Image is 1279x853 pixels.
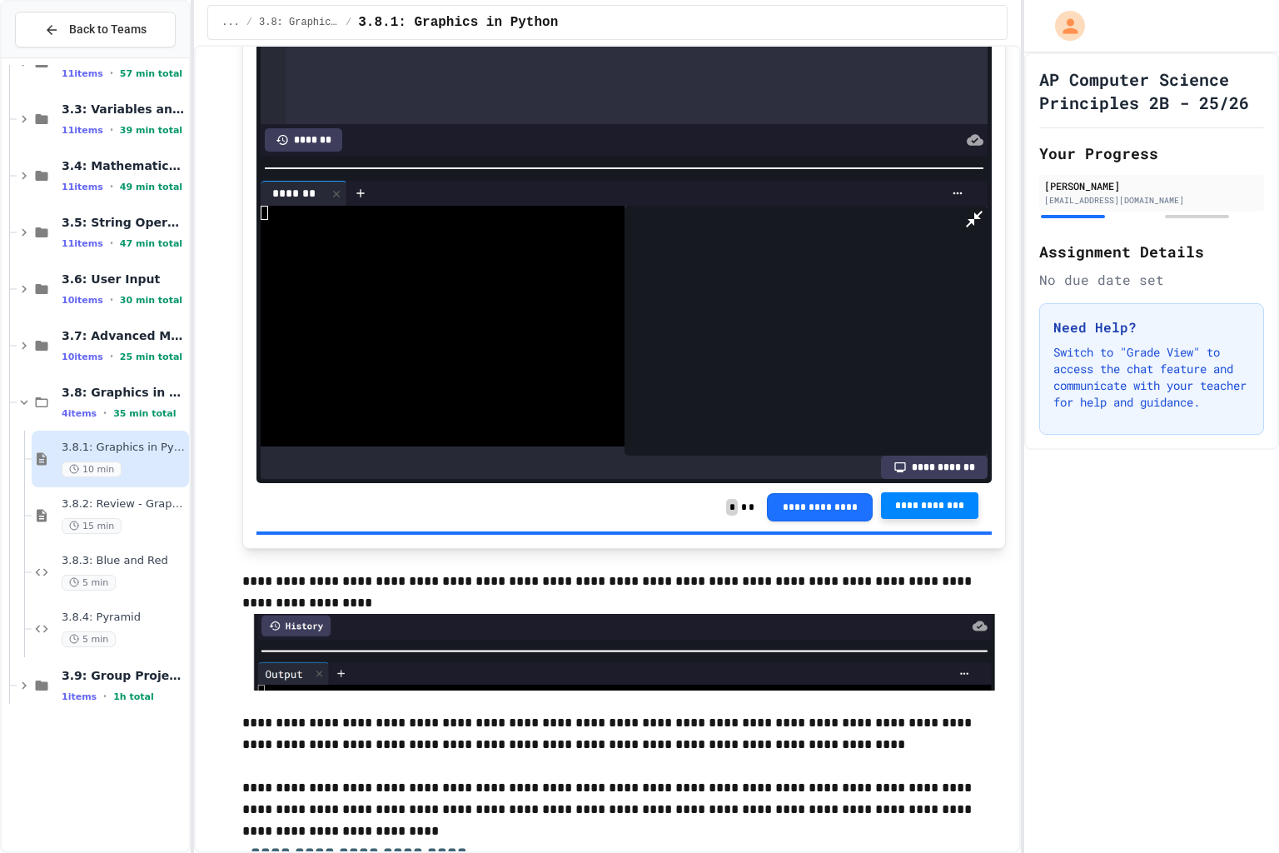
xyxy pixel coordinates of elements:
[62,441,186,455] span: 3.8.1: Graphics in Python
[62,102,186,117] span: 3.3: Variables and Data Types
[120,68,182,79] span: 57 min total
[62,215,186,230] span: 3.5: String Operators
[62,238,103,249] span: 11 items
[110,123,113,137] span: •
[120,182,182,192] span: 49 min total
[62,295,103,306] span: 10 items
[259,16,339,29] span: 3.8: Graphics in Python
[120,125,182,136] span: 39 min total
[62,408,97,419] span: 4 items
[113,408,176,419] span: 35 min total
[358,12,558,32] span: 3.8.1: Graphics in Python
[62,182,103,192] span: 11 items
[69,21,147,38] span: Back to Teams
[120,352,182,362] span: 25 min total
[103,407,107,420] span: •
[1039,142,1264,165] h2: Your Progress
[62,518,122,534] span: 15 min
[221,16,240,29] span: ...
[120,295,182,306] span: 30 min total
[15,12,176,47] button: Back to Teams
[62,631,116,647] span: 5 min
[62,497,186,511] span: 3.8.2: Review - Graphics in Python
[346,16,351,29] span: /
[113,691,154,702] span: 1h total
[103,690,107,703] span: •
[110,293,113,307] span: •
[1053,317,1250,337] h3: Need Help?
[62,575,116,591] span: 5 min
[62,68,103,79] span: 11 items
[110,180,113,193] span: •
[110,67,113,80] span: •
[110,237,113,250] span: •
[120,238,182,249] span: 47 min total
[1039,240,1264,263] h2: Assignment Details
[62,352,103,362] span: 10 items
[62,461,122,477] span: 10 min
[62,691,97,702] span: 1 items
[62,668,186,683] span: 3.9: Group Project - Mad Libs
[1039,270,1264,290] div: No due date set
[1044,178,1259,193] div: [PERSON_NAME]
[62,554,186,568] span: 3.8.3: Blue and Red
[1044,194,1259,207] div: [EMAIL_ADDRESS][DOMAIN_NAME]
[1039,67,1264,114] h1: AP Computer Science Principles 2B - 25/26
[62,272,186,287] span: 3.6: User Input
[62,158,186,173] span: 3.4: Mathematical Operators
[110,350,113,363] span: •
[62,611,186,625] span: 3.8.4: Pyramid
[246,16,252,29] span: /
[1038,7,1089,45] div: My Account
[62,385,186,400] span: 3.8: Graphics in Python
[1053,344,1250,411] p: Switch to "Grade View" to access the chat feature and communicate with your teacher for help and ...
[62,328,186,343] span: 3.7: Advanced Math in Python
[62,125,103,136] span: 11 items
